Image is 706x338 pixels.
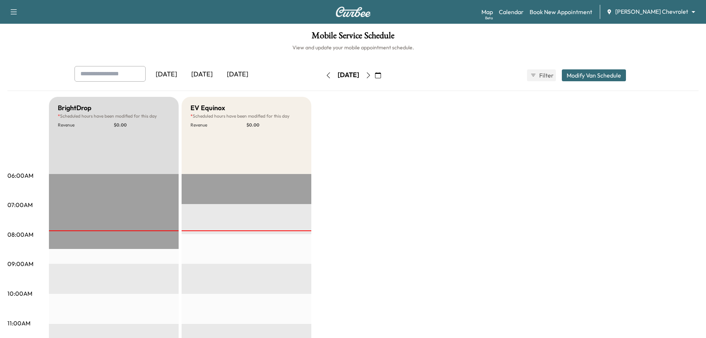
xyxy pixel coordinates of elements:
h5: EV Equinox [190,103,225,113]
p: Scheduled hours have been modified for this day [58,113,170,119]
p: 09:00AM [7,259,33,268]
p: 06:00AM [7,171,33,180]
p: Revenue [190,122,246,128]
h5: BrightDrop [58,103,92,113]
p: Scheduled hours have been modified for this day [190,113,302,119]
img: Curbee Logo [335,7,371,17]
div: Beta [485,15,493,21]
p: 07:00AM [7,200,33,209]
a: MapBeta [481,7,493,16]
p: 08:00AM [7,230,33,239]
div: [DATE] [338,70,359,80]
a: Book New Appointment [530,7,592,16]
h1: Mobile Service Schedule [7,31,699,44]
p: $ 0.00 [114,122,170,128]
span: Filter [539,71,553,80]
span: [PERSON_NAME] Chevrolet [615,7,688,16]
h6: View and update your mobile appointment schedule. [7,44,699,51]
p: 11:00AM [7,319,30,328]
p: $ 0.00 [246,122,302,128]
button: Modify Van Schedule [562,69,626,81]
div: [DATE] [184,66,220,83]
button: Filter [527,69,556,81]
p: Revenue [58,122,114,128]
div: [DATE] [220,66,255,83]
div: [DATE] [149,66,184,83]
a: Calendar [499,7,524,16]
p: 10:00AM [7,289,32,298]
